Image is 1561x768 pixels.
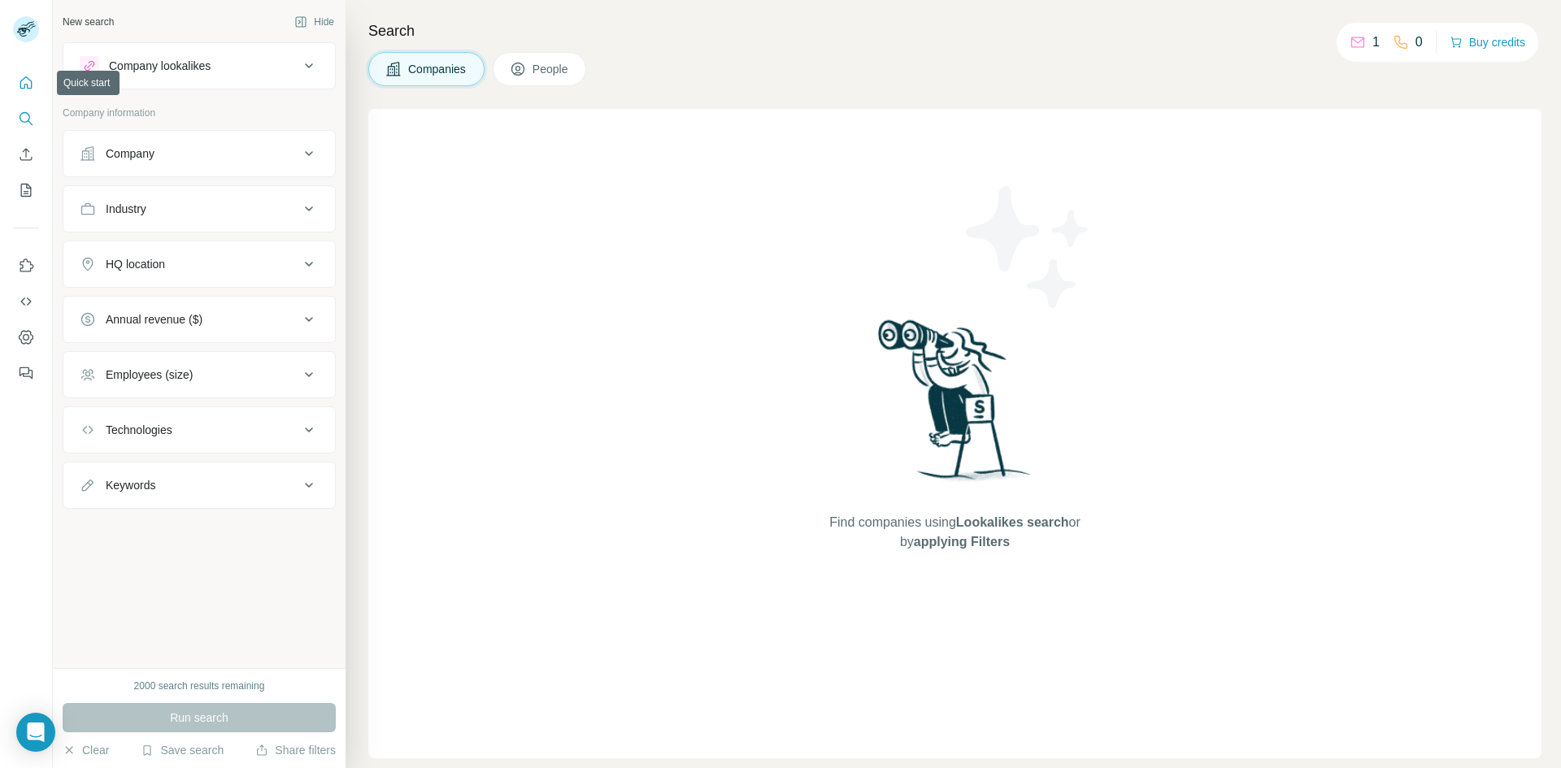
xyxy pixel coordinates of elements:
button: Use Surfe on LinkedIn [13,251,39,280]
button: Clear [63,742,109,758]
button: Search [13,104,39,133]
span: applying Filters [914,535,1010,549]
button: Employees (size) [63,355,335,394]
div: Keywords [106,477,155,493]
button: Industry [63,189,335,228]
div: Employees (size) [106,367,193,383]
div: New search [63,15,114,29]
div: Technologies [106,422,172,438]
button: Save search [141,742,224,758]
button: Use Surfe API [13,287,39,316]
img: Surfe Illustration - Woman searching with binoculars [871,315,1040,497]
div: Company lookalikes [109,58,211,74]
div: Annual revenue ($) [106,311,202,328]
button: Hide [283,10,346,34]
p: 1 [1372,33,1380,52]
button: Feedback [13,358,39,388]
button: Company [63,134,335,173]
img: Surfe Illustration - Stars [955,174,1102,320]
div: Company [106,145,154,162]
p: 0 [1415,33,1423,52]
span: Lookalikes search [956,515,1069,529]
button: Buy credits [1450,31,1525,54]
button: Keywords [63,466,335,505]
button: Annual revenue ($) [63,300,335,339]
div: Open Intercom Messenger [16,713,55,752]
span: People [533,61,570,77]
button: HQ location [63,245,335,284]
p: Company information [63,106,336,120]
span: Find companies using or by [824,513,1085,552]
span: Companies [408,61,467,77]
div: 2000 search results remaining [134,679,265,693]
h4: Search [368,20,1541,42]
button: Enrich CSV [13,140,39,169]
button: Technologies [63,410,335,449]
button: Company lookalikes [63,46,335,85]
button: Dashboard [13,323,39,352]
button: My lists [13,176,39,205]
div: Industry [106,201,146,217]
button: Share filters [255,742,336,758]
button: Quick start [13,68,39,98]
div: HQ location [106,256,165,272]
